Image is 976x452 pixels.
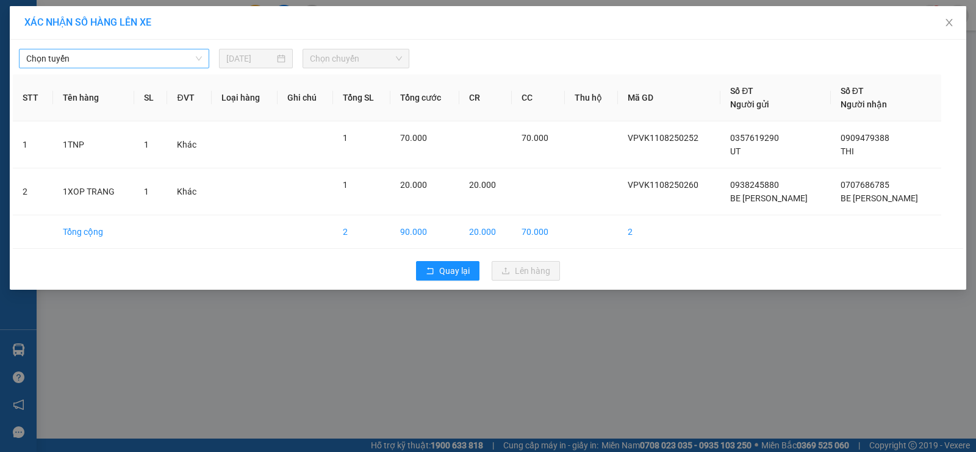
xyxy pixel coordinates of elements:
span: 70.000 [400,133,427,143]
th: SL [134,74,168,121]
span: THI [841,146,854,156]
span: 1 [144,187,149,196]
div: BE [PERSON_NAME] [10,38,108,67]
th: Thu hộ [565,74,619,121]
th: Ghi chú [278,74,333,121]
td: Tổng cộng [53,215,134,249]
th: CC [512,74,564,121]
span: Gửi: [10,10,29,23]
span: rollback [426,267,434,276]
div: BE [PERSON_NAME] [117,40,240,54]
td: 1TNP [53,121,134,168]
span: Người gửi [730,99,769,109]
th: Tên hàng [53,74,134,121]
span: 1 [343,133,348,143]
span: 1 [144,140,149,149]
button: rollbackQuay lại [416,261,479,281]
th: Tổng cước [390,74,459,121]
span: Số ĐT [841,86,864,96]
td: 2 [618,215,720,249]
td: 70.000 [512,215,564,249]
span: VPVK1108250252 [628,133,698,143]
div: [PERSON_NAME] [10,10,108,38]
input: 11/08/2025 [226,52,274,65]
td: 1XOP TRANG [53,168,134,215]
span: Nhận: [117,12,146,24]
span: 0707686785 [841,180,889,190]
span: 1 [343,180,348,190]
span: 20.000 [469,180,496,190]
th: CR [459,74,512,121]
span: BE [PERSON_NAME] [841,193,918,203]
td: Khác [167,168,212,215]
div: VP [GEOGRAPHIC_DATA] [117,10,240,40]
th: ĐVT [167,74,212,121]
button: Close [932,6,966,40]
span: VPVK1108250260 [628,180,698,190]
span: Chọn tuyến [26,49,202,68]
span: BE [PERSON_NAME] [730,193,808,203]
td: 2 [333,215,390,249]
span: Người nhận [841,99,887,109]
span: Chọn chuyến [310,49,402,68]
span: 20.000 [400,180,427,190]
td: 90.000 [390,215,459,249]
th: Loại hàng [212,74,278,121]
th: STT [13,74,53,121]
td: 20.000 [459,215,512,249]
span: 70.000 [522,133,548,143]
span: 0938245880 [730,180,779,190]
th: Tổng SL [333,74,390,121]
span: XÁC NHẬN SỐ HÀNG LÊN XE [24,16,151,28]
span: Số ĐT [730,86,753,96]
span: 0909479388 [841,133,889,143]
td: Khác [167,121,212,168]
div: 0707686785 [117,54,240,71]
th: Mã GD [618,74,720,121]
span: UT [730,146,741,156]
td: 2 [13,168,53,215]
span: close [944,18,954,27]
div: 0938245880 [10,67,108,84]
span: Quay lại [439,264,470,278]
td: 1 [13,121,53,168]
button: uploadLên hàng [492,261,560,281]
span: 0357619290 [730,133,779,143]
